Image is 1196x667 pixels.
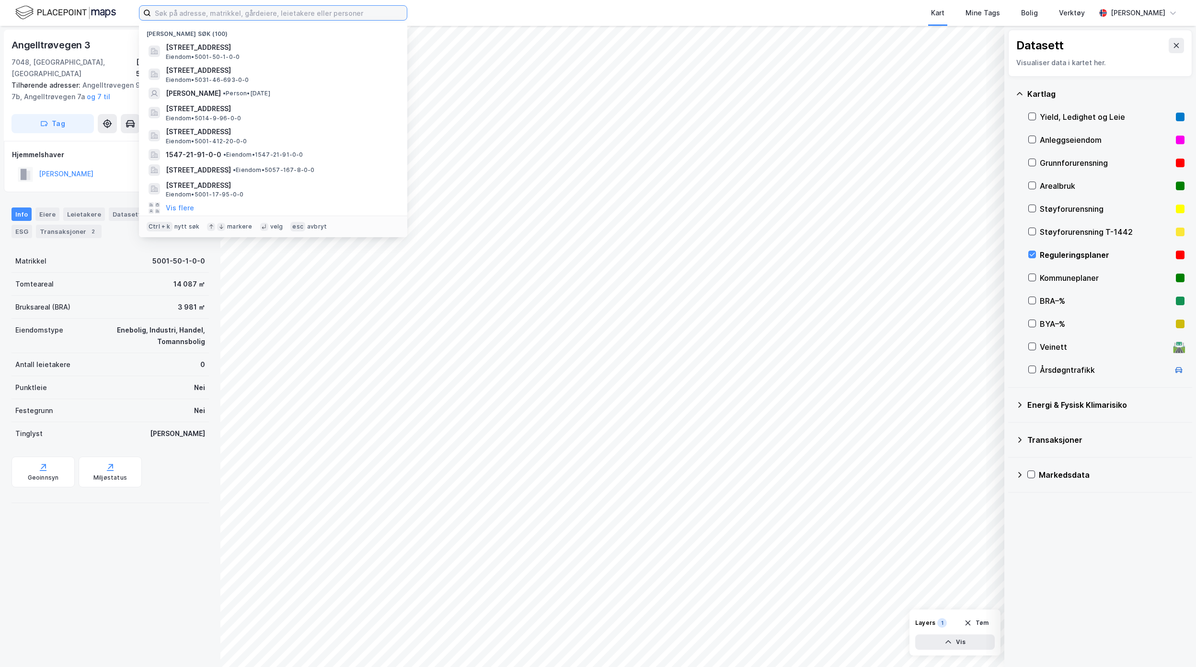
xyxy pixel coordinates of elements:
[11,114,94,133] button: Tag
[93,474,127,482] div: Miljøstatus
[270,223,283,230] div: velg
[166,115,241,122] span: Eiendom • 5014-9-96-0-0
[1148,621,1196,667] div: Kontrollprogram for chat
[233,166,315,174] span: Eiendom • 5057-167-8-0-0
[15,4,116,21] img: logo.f888ab2527a4732fd821a326f86c7f29.svg
[223,90,270,97] span: Person • [DATE]
[35,207,59,221] div: Eiere
[1027,434,1184,446] div: Transaksjoner
[1021,7,1038,19] div: Bolig
[12,149,208,161] div: Hjemmelshaver
[223,90,226,97] span: •
[152,255,205,267] div: 5001-50-1-0-0
[958,615,995,631] button: Tøm
[174,223,200,230] div: nytt søk
[1040,134,1172,146] div: Anleggseiendom
[227,223,252,230] div: markere
[139,23,407,40] div: [PERSON_NAME] søk (100)
[1040,364,1169,376] div: Årsdøgntrafikk
[1040,157,1172,169] div: Grunnforurensning
[11,57,136,80] div: 7048, [GEOGRAPHIC_DATA], [GEOGRAPHIC_DATA]
[11,80,201,103] div: Angelltrøvegen 9a, Angelltrøvegen 7b, Angelltrøvegen 7a
[1016,57,1184,69] div: Visualiser data i kartet her.
[1173,341,1185,353] div: 🛣️
[915,619,935,627] div: Layers
[1027,399,1184,411] div: Energi & Fysisk Klimarisiko
[151,6,407,20] input: Søk på adresse, matrikkel, gårdeiere, leietakere eller personer
[1040,249,1172,261] div: Reguleringsplaner
[290,222,305,231] div: esc
[1040,203,1172,215] div: Støyforurensning
[1027,88,1184,100] div: Kartlag
[1059,7,1085,19] div: Verktøy
[233,166,236,173] span: •
[1016,38,1064,53] div: Datasett
[11,225,32,238] div: ESG
[15,255,46,267] div: Matrikkel
[150,428,205,439] div: [PERSON_NAME]
[36,225,102,238] div: Transaksjoner
[1040,341,1169,353] div: Veinett
[1040,111,1172,123] div: Yield, Ledighet og Leie
[15,278,54,290] div: Tomteareal
[194,382,205,393] div: Nei
[1040,318,1172,330] div: BYA–%
[11,81,82,89] span: Tilhørende adresser:
[194,405,205,416] div: Nei
[75,324,205,347] div: Enebolig, Industri, Handel, Tomannsbolig
[931,7,944,19] div: Kart
[1040,180,1172,192] div: Arealbruk
[1040,272,1172,284] div: Kommuneplaner
[1040,226,1172,238] div: Støyforurensning T-1442
[1111,7,1165,19] div: [PERSON_NAME]
[307,223,327,230] div: avbryt
[28,474,59,482] div: Geoinnsyn
[11,207,32,221] div: Info
[15,382,47,393] div: Punktleie
[915,634,995,650] button: Vis
[166,202,194,214] button: Vis flere
[1040,295,1172,307] div: BRA–%
[200,359,205,370] div: 0
[63,207,105,221] div: Leietakere
[178,301,205,313] div: 3 981 ㎡
[1148,621,1196,667] iframe: Chat Widget
[166,180,396,191] span: [STREET_ADDRESS]
[88,227,98,236] div: 2
[166,149,221,161] span: 1547-21-91-0-0
[166,138,247,145] span: Eiendom • 5001-412-20-0-0
[15,359,70,370] div: Antall leietakere
[136,57,209,80] div: [GEOGRAPHIC_DATA], 50/1
[15,405,53,416] div: Festegrunn
[173,278,205,290] div: 14 087 ㎡
[15,324,63,336] div: Eiendomstype
[223,151,303,159] span: Eiendom • 1547-21-91-0-0
[166,164,231,176] span: [STREET_ADDRESS]
[937,618,947,628] div: 1
[966,7,1000,19] div: Mine Tags
[11,37,92,53] div: Angelltrøvegen 3
[15,428,43,439] div: Tinglyst
[223,151,226,158] span: •
[166,76,249,84] span: Eiendom • 5031-46-693-0-0
[109,207,156,221] div: Datasett
[166,53,240,61] span: Eiendom • 5001-50-1-0-0
[1039,469,1184,481] div: Markedsdata
[166,88,221,99] span: [PERSON_NAME]
[147,222,172,231] div: Ctrl + k
[166,191,243,198] span: Eiendom • 5001-17-95-0-0
[15,301,70,313] div: Bruksareal (BRA)
[166,42,396,53] span: [STREET_ADDRESS]
[166,126,396,138] span: [STREET_ADDRESS]
[166,103,396,115] span: [STREET_ADDRESS]
[166,65,396,76] span: [STREET_ADDRESS]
